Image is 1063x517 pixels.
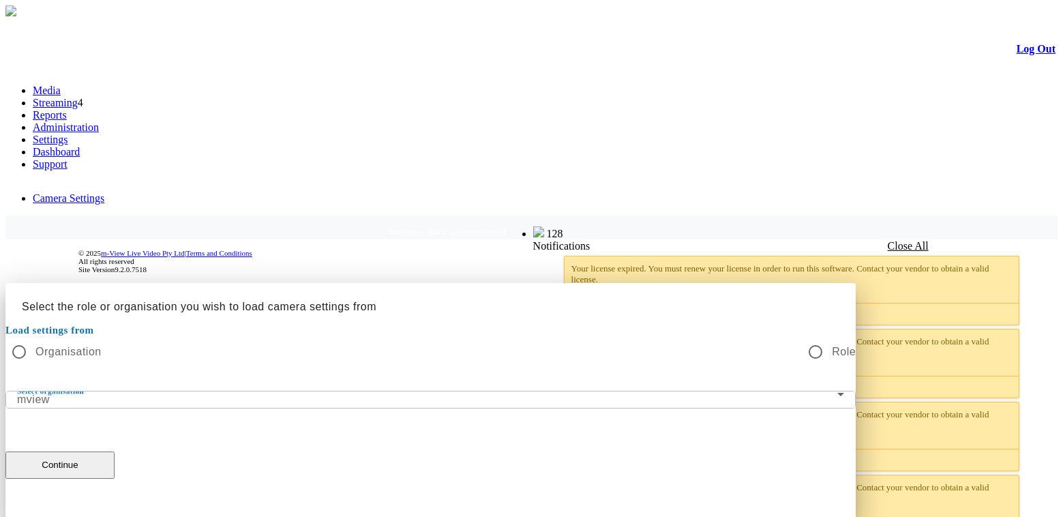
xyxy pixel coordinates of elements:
[33,109,67,121] a: Reports
[5,325,94,336] mat-label: Load settings from
[101,249,185,257] a: m-View Live Video Pty Ltd
[33,344,102,360] label: Organisation
[78,97,83,108] span: 4
[17,394,50,405] span: mview
[33,146,80,158] a: Dashboard
[829,344,856,360] label: Role
[888,240,929,252] a: Close All
[115,265,147,274] span: 9.2.0.7518
[14,241,69,281] img: DigiCert Secured Site Seal
[533,240,1029,252] div: Notifications
[533,226,544,237] img: bell25.png
[5,452,115,479] button: Continue
[78,249,1055,274] div: © 2025 | All rights reserved
[5,5,16,16] img: arrow-3.png
[33,97,78,108] a: Streaming
[1017,43,1055,55] a: Log Out
[78,265,1055,274] div: Site Version
[547,228,563,239] span: 128
[33,85,61,96] a: Media
[571,263,1013,296] div: Your license expired. You must renew your license in order to run this software. Contact your ven...
[33,121,99,133] a: Administration
[33,192,104,204] a: Camera Settings
[186,249,252,257] a: Terms and Conditions
[5,283,856,321] h2: Select the role or organisation you wish to load camera settings from
[33,134,68,145] a: Settings
[33,158,68,170] a: Support
[5,338,856,366] mat-radio-group: Select an option
[389,227,505,237] span: Welcome, BWV (Administrator)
